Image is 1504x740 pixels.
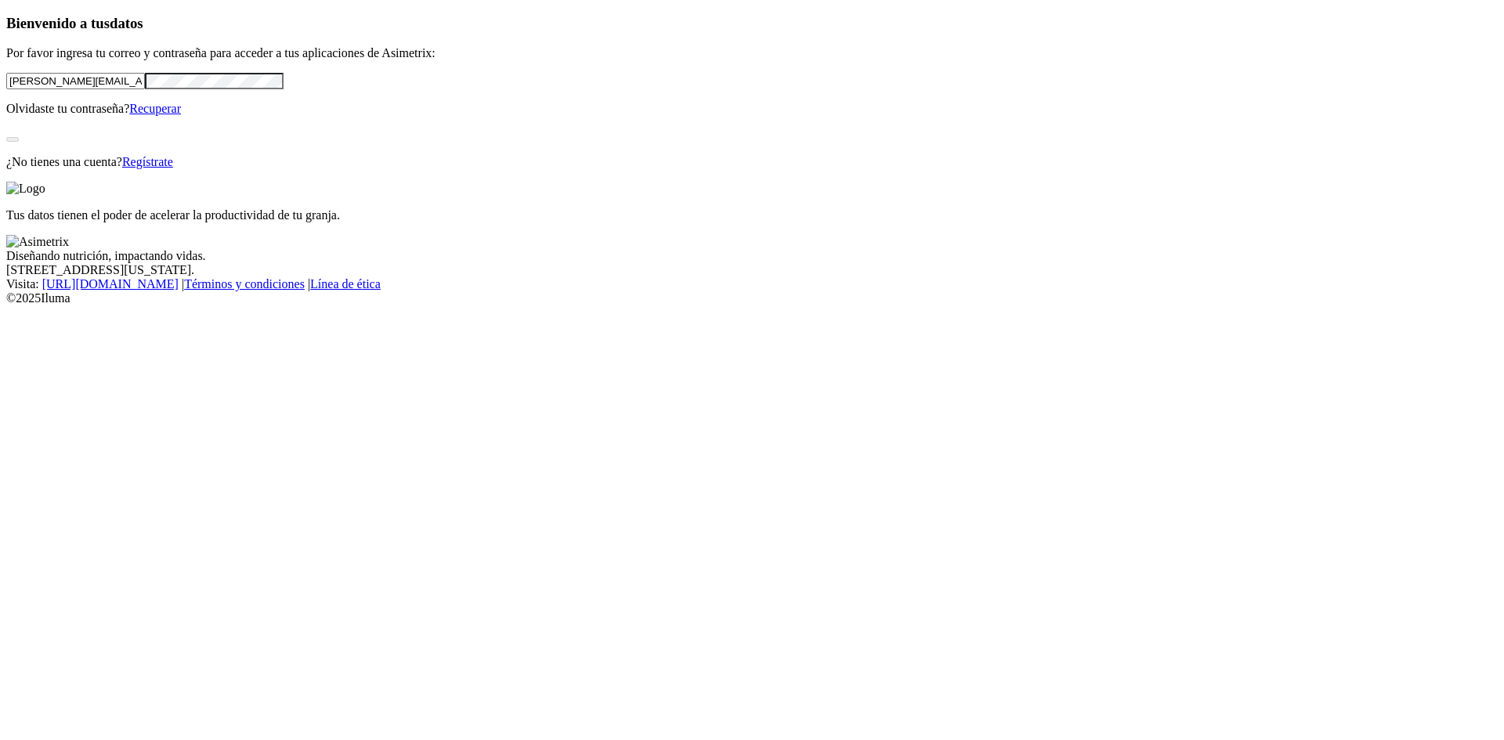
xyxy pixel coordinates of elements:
[6,155,1498,169] p: ¿No tienes una cuenta?
[6,291,1498,305] div: © 2025 Iluma
[122,155,173,168] a: Regístrate
[6,235,69,249] img: Asimetrix
[6,102,1498,116] p: Olvidaste tu contraseña?
[6,249,1498,263] div: Diseñando nutrición, impactando vidas.
[129,102,181,115] a: Recuperar
[6,46,1498,60] p: Por favor ingresa tu correo y contraseña para acceder a tus aplicaciones de Asimetrix:
[6,73,145,89] input: Tu correo
[6,15,1498,32] h3: Bienvenido a tus
[184,277,305,291] a: Términos y condiciones
[6,263,1498,277] div: [STREET_ADDRESS][US_STATE].
[110,15,143,31] span: datos
[310,277,381,291] a: Línea de ética
[6,182,45,196] img: Logo
[6,277,1498,291] div: Visita : | |
[42,277,179,291] a: [URL][DOMAIN_NAME]
[6,208,1498,222] p: Tus datos tienen el poder de acelerar la productividad de tu granja.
